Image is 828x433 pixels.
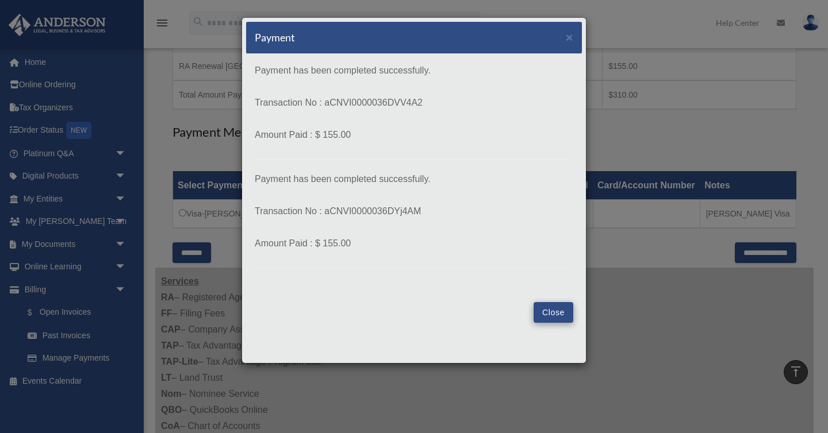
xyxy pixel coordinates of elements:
[255,235,573,252] p: Amount Paid : $ 155.00
[255,203,573,219] p: Transaction No : aCNVI0000036DYj4AM
[255,95,573,111] p: Transaction No : aCNVI0000036DVV4A2
[255,171,573,187] p: Payment has been completed successfully.
[255,127,573,143] p: Amount Paid : $ 155.00
[566,30,573,44] span: ×
[534,302,573,323] button: Close
[255,30,295,45] h5: Payment
[255,63,573,79] p: Payment has been completed successfully.
[566,31,573,43] button: Close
